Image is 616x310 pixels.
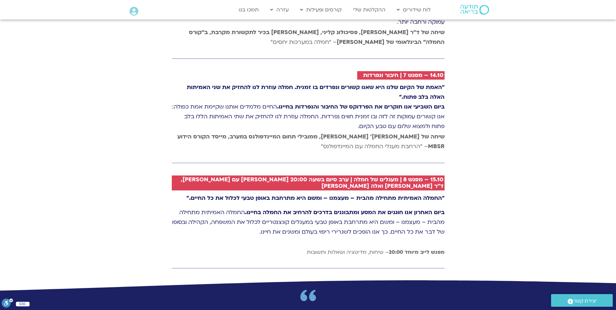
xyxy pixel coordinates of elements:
[267,4,292,16] a: עזרה
[363,72,444,79] h2: 14.10 – מפגש 7 | חיבור ונפרדות
[178,176,444,189] h2: 15.10 – מפגש 8 | מעגלים של חמלה | ערב סיום בשעה 20:00 [PERSON_NAME] עם [PERSON_NAME], ד״ר [PERSON...
[172,208,445,237] p: החמלה האמיתית מתחילה מהבית – מעצמנו – ומשם היא מתרחבת באופן טבעי במעגלים קונצנטריים לכלול את המשפ...
[177,133,445,150] span: – "הרחבת מעגלי החמלה עם המיינדפולנס״
[389,249,445,256] b: מפגש לייב מיוחד 20:00
[235,4,262,16] a: תמכו בנו
[551,294,613,307] a: יצירת קשר
[177,133,445,150] strong: שיחה של [PERSON_NAME]׳ [PERSON_NAME], ממובילי תחום המיינדפולנס במערב, מייסד הקורס הידוע MBSR
[189,29,445,46] span: – "חמלה במערכות יחסים"
[189,29,445,46] strong: שיחה של ד״ר [PERSON_NAME], פסיכולוג קליני, [PERSON_NAME] בכיר לתקשורת מקרבת, ב״קורס החמלה״ הבינלא...
[394,4,434,16] a: לוח שידורים
[460,5,489,15] img: תודעה בריאה
[297,4,345,16] a: קורסים ופעילות
[307,249,389,256] span: – שיחות, מדיטציה ושאלות ותשובות
[350,4,389,16] a: ההקלטות שלי
[573,297,597,305] span: יצירת קשר
[172,83,445,131] p: החיים מלמדים אותנו שקיימת אמת כפולה: אנו קשורים עמוקות זה לזה ובו זמנית חווים נפרדות. החמלה עוזרת...
[186,194,445,202] strong: "החמלה האמיתית מתחילה מהבית – מעצמנו – ומשם היא מתרחבת באופן טבעי לכלול את כל החיים."
[245,209,445,216] strong: ביום האחרון אנו חוגגים את המסע ומתבוננים בדרכים להרחיב את החמלה בחיינו.
[277,103,445,110] strong: ביום השביעי אנו חוקרים את הפרדוקס של החיבור והנפרדות בחיינו.
[187,84,445,101] strong: "האמת של הקיום שלנו היא שאנו קשורים ונפרדים בו זמנית. חמלה עוזרת לנו להחזיק את שני האמיתות האלה ב...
